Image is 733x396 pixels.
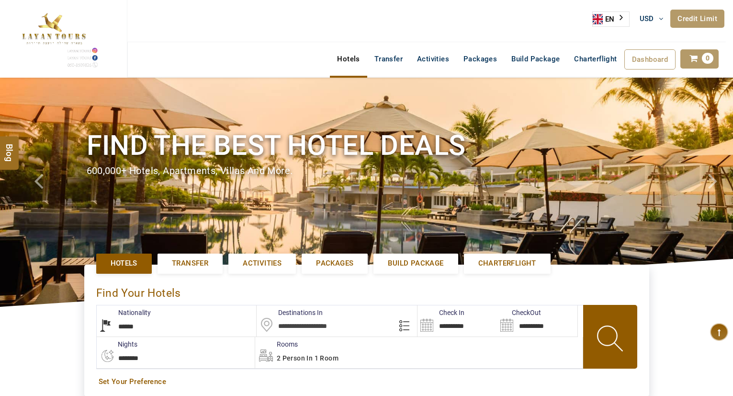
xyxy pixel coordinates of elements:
[97,308,151,317] label: Nationality
[367,49,410,69] a: Transfer
[632,55,668,64] span: Dashboard
[497,308,541,317] label: CheckOut
[7,4,100,69] img: The Royal Line Holidays
[96,277,637,305] div: Find Your Hotels
[96,339,137,349] label: nights
[96,254,152,273] a: Hotels
[464,254,551,273] a: Charterflight
[228,254,296,273] a: Activities
[255,339,298,349] label: Rooms
[99,377,635,387] a: Set Your Preference
[456,49,504,69] a: Packages
[111,258,137,268] span: Hotels
[670,10,724,28] a: Credit Limit
[158,254,223,273] a: Transfer
[373,254,458,273] a: Build Package
[497,305,577,337] input: Search
[172,258,208,268] span: Transfer
[478,258,536,268] span: Charterflight
[504,49,567,69] a: Build Package
[592,12,630,27] div: Language
[257,308,323,317] label: Destinations In
[243,258,282,268] span: Activities
[87,128,647,163] h1: Find the best hotel deals
[640,14,654,23] span: USD
[592,12,630,27] aside: Language selected: English
[680,49,719,69] a: 0
[417,308,464,317] label: Check In
[417,305,497,337] input: Search
[567,49,624,69] a: Charterflight
[330,49,367,69] a: Hotels
[574,55,617,63] span: Charterflight
[302,254,368,273] a: Packages
[593,12,629,26] a: EN
[388,258,443,268] span: Build Package
[316,258,353,268] span: Packages
[702,53,713,64] span: 0
[87,164,647,178] div: 600,000+ hotels, apartments, villas and more.
[410,49,456,69] a: Activities
[277,354,338,362] span: 2 Person in 1 Room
